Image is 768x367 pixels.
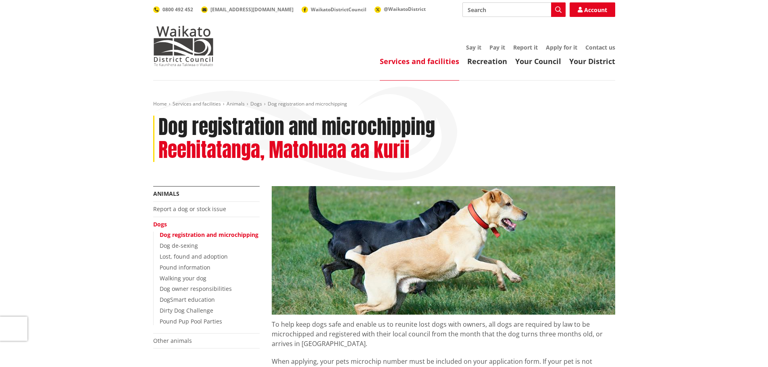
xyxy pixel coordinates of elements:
a: Dogs [250,100,262,107]
a: Other animals [153,337,192,344]
a: @WaikatoDistrict [375,6,426,12]
a: Contact us [585,44,615,51]
span: [EMAIL_ADDRESS][DOMAIN_NAME] [210,6,293,13]
a: Dirty Dog Challenge [160,307,213,314]
nav: breadcrumb [153,101,615,108]
h1: Dog registration and microchipping [158,116,435,139]
a: Pay it [489,44,505,51]
a: Report a dog or stock issue [153,205,226,213]
a: Services and facilities [380,56,459,66]
img: Waikato District Council - Te Kaunihera aa Takiwaa o Waikato [153,26,214,66]
a: Your District [569,56,615,66]
a: Animals [227,100,245,107]
a: Recreation [467,56,507,66]
a: Walking your dog [160,274,206,282]
a: Home [153,100,167,107]
input: Search input [462,2,566,17]
a: Your Council [515,56,561,66]
a: Dogs [153,220,167,228]
p: To help keep dogs safe and enable us to reunite lost dogs with owners, all dogs are required by l... [272,315,615,348]
a: Pound Pup Pool Parties [160,317,222,325]
a: Lost, found and adoption [160,253,228,260]
a: Report it [513,44,538,51]
a: Apply for it [546,44,577,51]
span: 0800 492 452 [162,6,193,13]
a: Dog owner responsibilities [160,285,232,292]
img: Register your dog [272,186,615,315]
span: Dog registration and microchipping [268,100,347,107]
a: Account [570,2,615,17]
a: Dog registration and microchipping [160,231,258,238]
span: WaikatoDistrictCouncil [311,6,366,13]
h2: Reehitatanga, Matohuaa aa kurii [158,139,410,162]
a: Say it [466,44,481,51]
a: Dog de-sexing [160,242,198,249]
a: Services and facilities [173,100,221,107]
span: @WaikatoDistrict [384,6,426,12]
a: DogSmart education [160,296,215,303]
a: Pound information [160,263,210,271]
a: Animals [153,190,179,197]
a: WaikatoDistrictCouncil [302,6,366,13]
a: 0800 492 452 [153,6,193,13]
a: [EMAIL_ADDRESS][DOMAIN_NAME] [201,6,293,13]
